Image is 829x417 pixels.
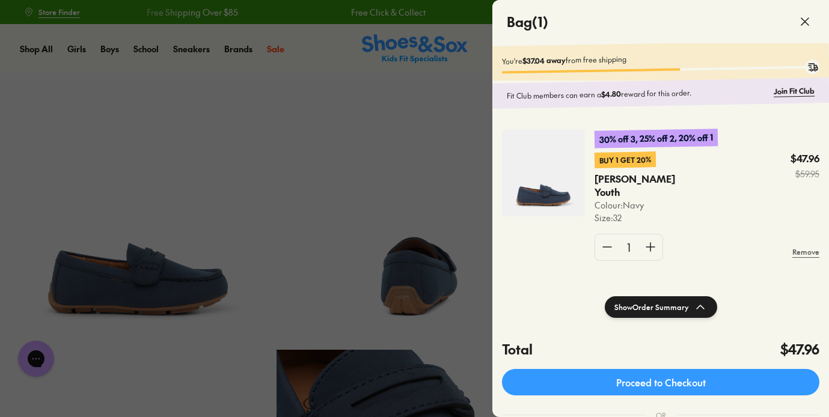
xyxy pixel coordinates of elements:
p: Buy 1 Get 20% [595,151,656,168]
a: Proceed to Checkout [502,369,819,395]
button: Gorgias live chat [6,4,42,40]
button: ShowOrder Summary [605,296,717,318]
p: 30% off 3, 25% off 2, 20% off 1 [595,129,718,148]
p: You're from free shipping [502,50,819,66]
s: $59.95 [791,168,819,180]
b: $4.80 [601,89,621,99]
div: 1 [619,234,638,260]
img: 4-475635.jpg [502,130,585,216]
h4: Total [502,339,533,359]
p: [PERSON_NAME] Youth [595,172,681,199]
a: Join Fit Club [774,85,815,97]
p: $47.96 [791,152,819,165]
h4: Bag ( 1 ) [507,12,548,32]
p: Colour: Navy [595,199,703,212]
p: Size : 32 [595,212,703,224]
b: $37.04 away [522,55,566,65]
h4: $47.96 [780,339,819,359]
p: Fit Club members can earn a reward for this order. [507,86,769,102]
